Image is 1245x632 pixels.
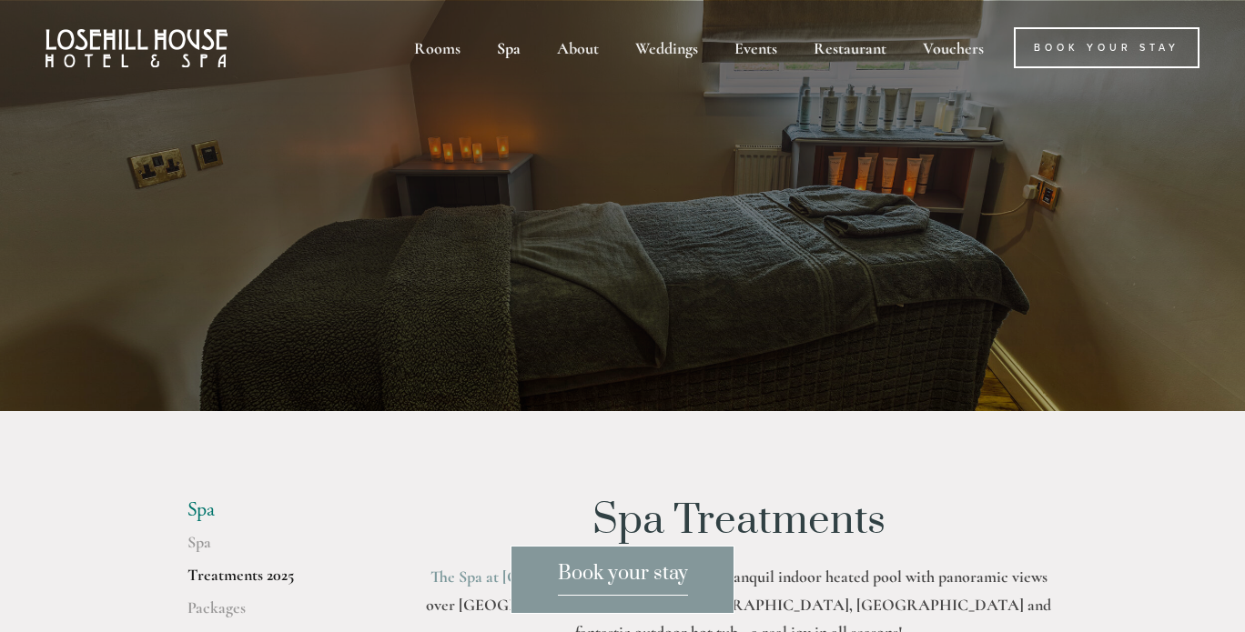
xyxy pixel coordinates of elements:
div: Rooms [398,27,477,68]
div: About [541,27,615,68]
div: Restaurant [797,27,903,68]
li: Spa [187,498,361,522]
a: Book your stay [511,546,734,614]
div: Spa [481,27,537,68]
h1: Spa Treatments [420,498,1058,544]
div: Weddings [619,27,714,68]
div: Events [718,27,794,68]
a: Packages [187,597,361,630]
span: Book your stay [558,561,688,596]
a: Book Your Stay [1014,27,1199,68]
img: Losehill House [46,29,228,67]
a: Vouchers [906,27,1000,68]
a: Spa [187,532,361,565]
